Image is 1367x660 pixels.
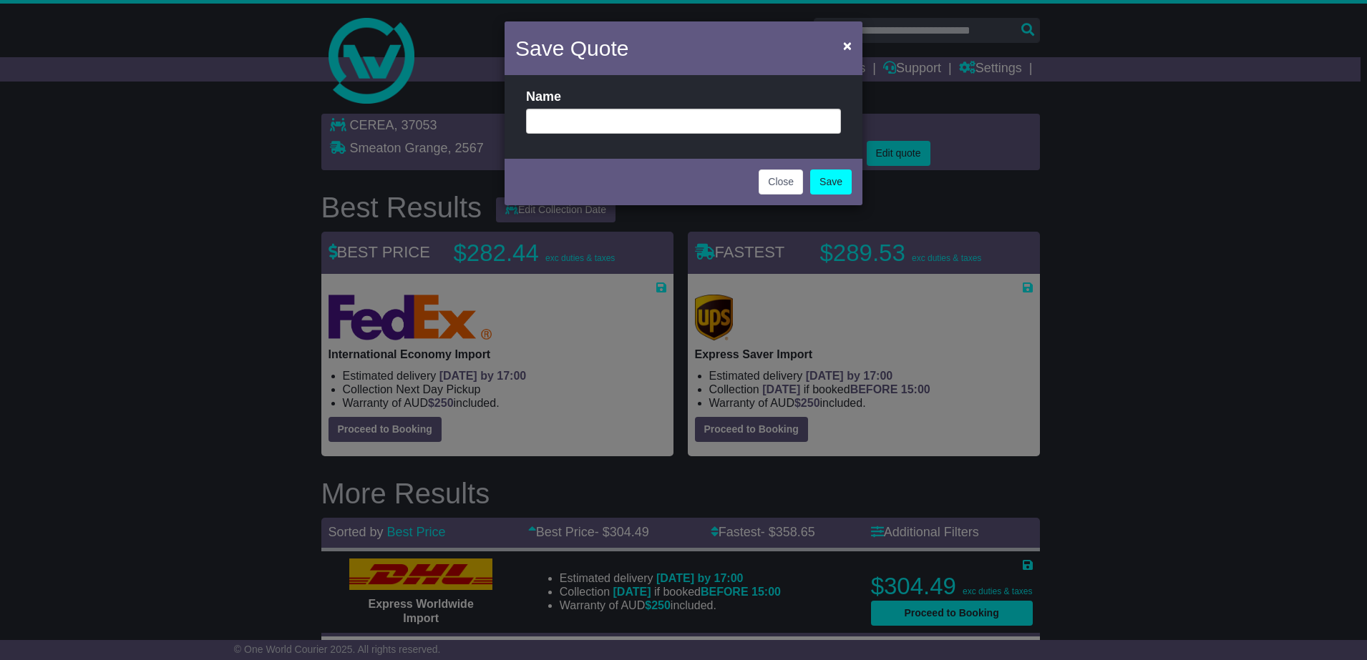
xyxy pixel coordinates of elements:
[515,32,628,64] h4: Save Quote
[526,89,561,105] label: Name
[810,169,852,194] a: Save
[843,37,852,54] span: ×
[836,31,859,60] button: Close
[759,169,803,194] button: Close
